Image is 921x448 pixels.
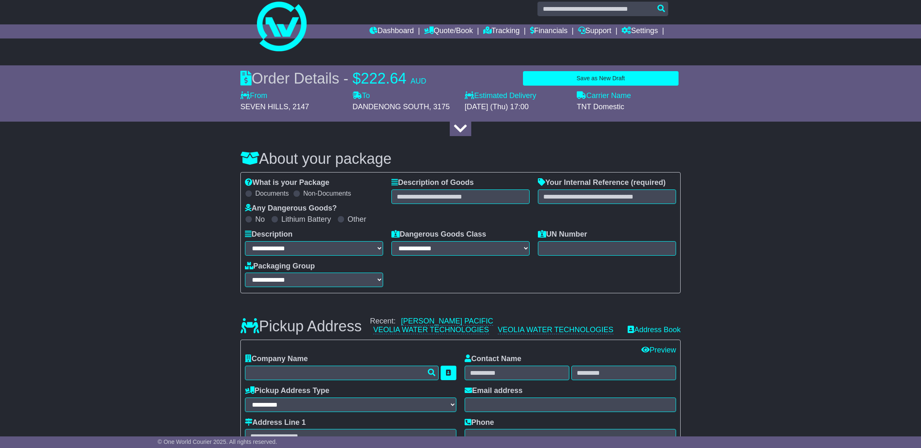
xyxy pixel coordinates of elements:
a: VEOLIA WATER TECHNOLOGIES [498,326,614,334]
a: Address Book [628,326,681,335]
div: TNT Domestic [577,103,681,112]
label: Other [348,215,366,224]
a: Settings [621,24,658,38]
div: [DATE] (Thu) 17:00 [465,103,568,112]
span: SEVEN HILLS [240,103,288,111]
label: Your Internal Reference (required) [538,178,666,187]
label: Lithium Battery [281,215,331,224]
label: Email address [465,386,523,395]
label: Company Name [245,355,308,364]
span: AUD [410,77,426,85]
label: Contact Name [465,355,521,364]
a: Dashboard [369,24,414,38]
label: Carrier Name [577,91,631,101]
span: © One World Courier 2025. All rights reserved. [158,438,277,445]
label: To [353,91,370,101]
label: No [255,215,265,224]
label: Description of Goods [391,178,474,187]
a: Support [578,24,612,38]
h3: Pickup Address [240,318,362,335]
label: Pickup Address Type [245,386,329,395]
a: Financials [530,24,568,38]
div: Order Details - [240,69,426,87]
label: Non-Documents [303,189,351,197]
span: 222.64 [361,70,406,87]
a: Tracking [483,24,520,38]
label: Packaging Group [245,262,315,271]
label: From [240,91,267,101]
span: , 3175 [429,103,450,111]
a: VEOLIA WATER TECHNOLOGIES [373,326,489,334]
a: Preview [641,346,676,354]
label: Estimated Delivery [465,91,568,101]
label: What is your Package [245,178,329,187]
a: [PERSON_NAME] PACIFIC [401,317,493,326]
span: , 2147 [288,103,309,111]
span: DANDENONG SOUTH [353,103,429,111]
a: Quote/Book [424,24,473,38]
div: Recent: [370,317,619,335]
label: Documents [255,189,289,197]
button: Save as New Draft [523,71,679,86]
label: Any Dangerous Goods? [245,204,337,213]
label: UN Number [538,230,587,239]
label: Dangerous Goods Class [391,230,486,239]
label: Phone [465,418,494,427]
label: Address Line 1 [245,418,306,427]
span: $ [353,70,361,87]
h3: About your package [240,151,681,167]
label: Description [245,230,293,239]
